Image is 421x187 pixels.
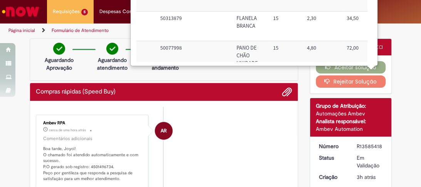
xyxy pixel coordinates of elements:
[344,12,392,41] td: Valor Total Moeda: 34,50
[304,12,344,41] td: Valor Unitário: 2,30
[8,27,35,33] a: Página inicial
[316,75,386,88] button: Rejeitar Solução
[43,135,92,142] small: Comentários adicionais
[52,27,109,33] a: Formulário de Atendimento
[49,128,86,132] time: 01/10/2025 13:02:32
[316,110,386,117] div: Automações Ambev
[157,41,233,71] td: Código SAP Material / Serviço: 50077998
[157,12,233,41] td: Código SAP Material / Serviço: 50313879
[313,142,351,150] dt: Número
[155,122,173,140] div: Ambev RPA
[357,174,376,180] time: 01/10/2025 11:29:25
[313,173,351,181] dt: Criação
[43,146,143,182] p: Boa tarde, Joyci! O chamado foi atendido automaticamente e com sucesso. P.O gerado sob registro: ...
[43,121,143,125] div: Ambev RPA
[357,174,376,180] span: 3h atrás
[316,61,386,73] button: Aceitar solução
[344,41,392,71] td: Valor Total Moeda: 72,00
[53,43,65,55] img: check-circle-green.png
[233,12,270,41] td: Descrição: FLANELA BRANCA
[49,128,86,132] span: cerca de uma hora atrás
[316,117,386,125] div: Analista responsável:
[6,23,240,38] ul: Trilhas de página
[357,142,383,150] div: R13585418
[270,41,304,71] td: Quantidade: 15
[97,56,127,72] p: Aguardando atendimento
[161,122,167,140] span: AR
[53,8,80,15] span: Requisições
[304,41,344,71] td: Valor Unitário: 4,80
[357,154,383,169] div: Em Validação
[36,88,116,95] h2: Compras rápidas (Speed Buy) Histórico de tíquete
[1,4,40,19] img: ServiceNow
[81,9,88,15] span: 5
[313,154,351,162] dt: Status
[316,102,386,110] div: Grupo de Atribuição:
[106,43,118,55] img: check-circle-green.png
[316,125,386,133] div: Ambev Automation
[233,41,270,71] td: Descrição: PANO DE CHÃO UNIDADE
[270,12,304,41] td: Quantidade: 15
[282,87,292,97] button: Adicionar anexos
[45,56,74,72] p: Aguardando Aprovação
[357,173,383,181] div: 01/10/2025 11:29:25
[99,8,153,15] span: Despesas Corporativas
